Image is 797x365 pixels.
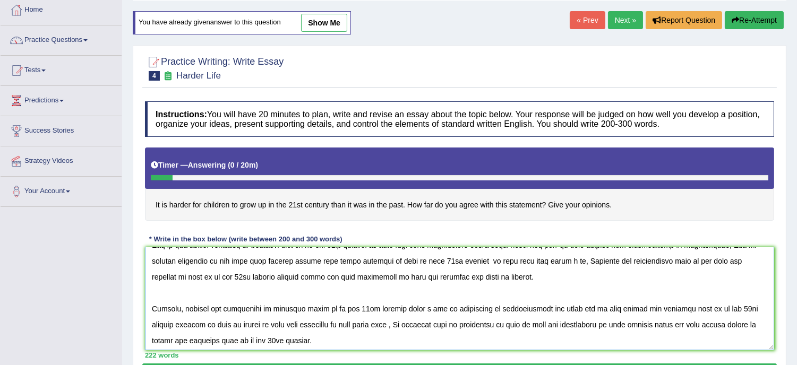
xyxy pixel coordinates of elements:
b: ) [255,161,258,169]
button: Re-Attempt [725,11,784,29]
h5: Timer — [151,161,258,169]
button: Report Question [646,11,722,29]
small: Exam occurring question [162,71,174,81]
b: Instructions: [156,110,207,119]
span: 4 [149,71,160,81]
a: Strategy Videos [1,146,122,173]
div: * Write in the box below (write between 200 and 300 words) [145,234,346,244]
h2: Practice Writing: Write Essay [145,54,284,81]
a: Your Account [1,177,122,203]
div: 222 words [145,350,774,360]
h4: You will have 20 minutes to plan, write and revise an essay about the topic below. Your response ... [145,101,774,137]
a: Predictions [1,86,122,112]
div: You have already given answer to this question [133,11,351,34]
a: Next » [608,11,643,29]
a: « Prev [570,11,605,29]
a: show me [301,14,347,32]
a: Success Stories [1,116,122,143]
b: ( [228,161,230,169]
a: Practice Questions [1,25,122,52]
small: Harder Life [176,71,221,81]
b: Answering [188,161,226,169]
a: Tests [1,56,122,82]
b: 0 / 20m [230,161,255,169]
